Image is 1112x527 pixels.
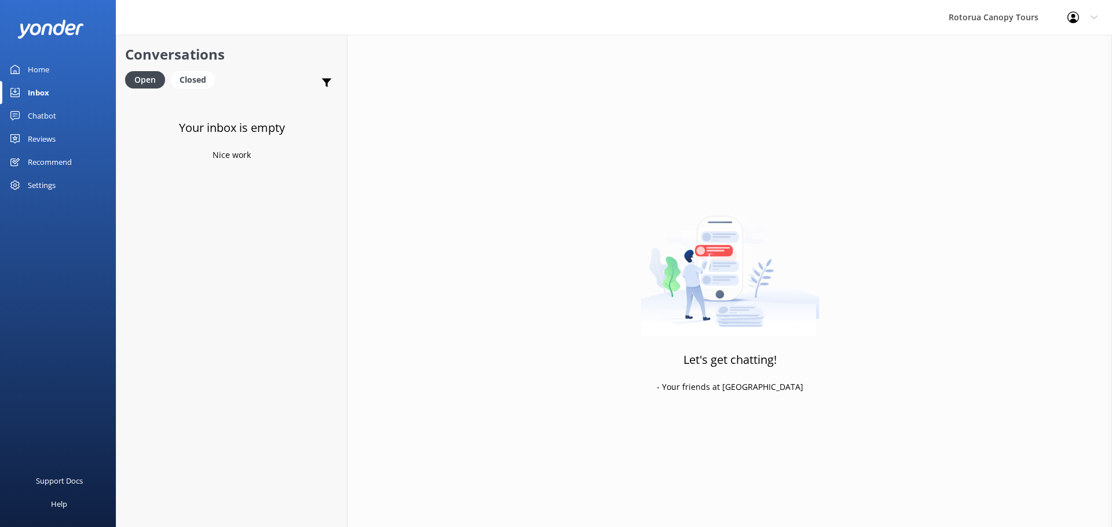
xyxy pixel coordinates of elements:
[28,174,56,197] div: Settings
[171,73,221,86] a: Closed
[51,492,67,515] div: Help
[213,149,251,161] p: Nice work
[28,81,49,104] div: Inbox
[17,20,84,39] img: yonder-white-logo.png
[125,71,165,89] div: Open
[36,469,83,492] div: Support Docs
[641,191,820,336] img: artwork of a man stealing a conversation from at giant smartphone
[683,351,777,369] h3: Let's get chatting!
[28,104,56,127] div: Chatbot
[28,58,49,81] div: Home
[125,43,338,65] h2: Conversations
[179,119,285,137] h3: Your inbox is empty
[657,381,803,393] p: - Your friends at [GEOGRAPHIC_DATA]
[28,127,56,150] div: Reviews
[171,71,215,89] div: Closed
[125,73,171,86] a: Open
[28,150,72,174] div: Recommend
